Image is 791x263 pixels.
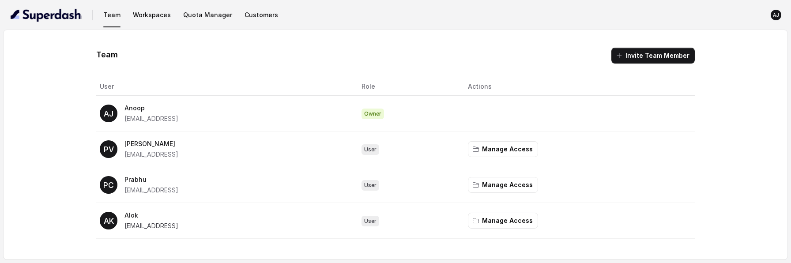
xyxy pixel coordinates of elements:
span: [EMAIL_ADDRESS] [124,150,178,158]
button: Customers [241,7,282,23]
button: Workspaces [129,7,174,23]
span: [EMAIL_ADDRESS] [124,222,178,229]
span: Owner [362,109,384,119]
span: [EMAIL_ADDRESS] [124,115,178,122]
text: AJ [104,109,113,118]
button: Manage Access [468,213,538,229]
th: User [96,78,355,96]
button: Invite Team Member [611,48,695,64]
span: [EMAIL_ADDRESS] [124,186,178,194]
text: PV [103,145,113,154]
p: Anoop [124,103,178,113]
button: Manage Access [468,141,538,157]
button: Team [100,7,124,23]
p: Prabhu [124,174,178,185]
p: Alok [124,210,178,221]
span: User [362,144,379,155]
span: User [362,216,379,226]
h1: Team [96,48,118,62]
button: Quota Manager [180,7,236,23]
span: User [362,180,379,191]
text: PC [103,180,114,190]
text: AK [103,216,113,225]
text: AJ [773,12,779,18]
th: Role [354,78,461,96]
img: light.svg [11,8,82,22]
p: [PERSON_NAME] [124,139,178,149]
button: Manage Access [468,177,538,193]
th: Actions [461,78,695,96]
